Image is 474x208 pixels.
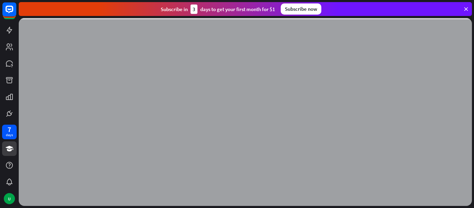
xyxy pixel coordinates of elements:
div: U [4,193,15,204]
div: Subscribe now [281,3,321,15]
a: 7 days [2,125,17,139]
div: 7 [8,126,11,133]
div: Subscribe in days to get your first month for $1 [161,5,275,14]
div: days [6,133,13,138]
div: 3 [191,5,197,14]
